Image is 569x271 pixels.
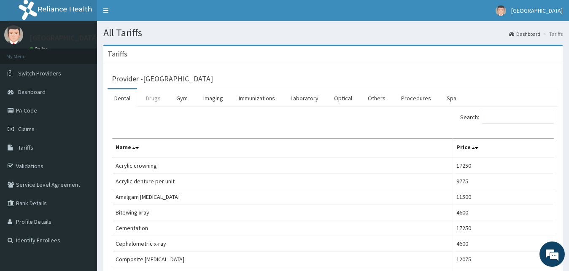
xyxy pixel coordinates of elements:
a: Gym [170,89,194,107]
td: Acrylic crowning [112,158,453,174]
a: Laboratory [284,89,325,107]
a: Others [361,89,392,107]
th: Name [112,139,453,158]
th: Price [453,139,554,158]
td: Cephalometric x-ray [112,236,453,252]
span: Dashboard [18,88,46,96]
a: Online [30,46,50,52]
a: Dental [108,89,137,107]
span: Tariffs [18,144,33,151]
img: User Image [4,25,23,44]
td: 17250 [453,158,554,174]
img: User Image [496,5,506,16]
h1: All Tariffs [103,27,563,38]
a: Imaging [197,89,230,107]
li: Tariffs [541,30,563,38]
span: Switch Providers [18,70,61,77]
a: Immunizations [232,89,282,107]
a: Procedures [394,89,438,107]
td: 4600 [453,236,554,252]
td: 12075 [453,252,554,267]
a: Spa [440,89,463,107]
td: Amalgam [MEDICAL_DATA] [112,189,453,205]
h3: Tariffs [108,50,127,58]
td: 11500 [453,189,554,205]
span: [GEOGRAPHIC_DATA] [511,7,563,14]
input: Search: [482,111,554,123]
label: Search: [460,111,554,123]
a: Drugs [139,89,167,107]
td: Acrylic denture per unit [112,174,453,189]
a: Dashboard [509,30,540,38]
span: Claims [18,125,35,133]
a: Optical [327,89,359,107]
td: 9775 [453,174,554,189]
td: Cementation [112,220,453,236]
td: 17250 [453,220,554,236]
p: [GEOGRAPHIC_DATA] [30,34,99,42]
td: Composite [MEDICAL_DATA] [112,252,453,267]
td: Bitewing xray [112,205,453,220]
td: 4600 [453,205,554,220]
h3: Provider - [GEOGRAPHIC_DATA] [112,75,213,83]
